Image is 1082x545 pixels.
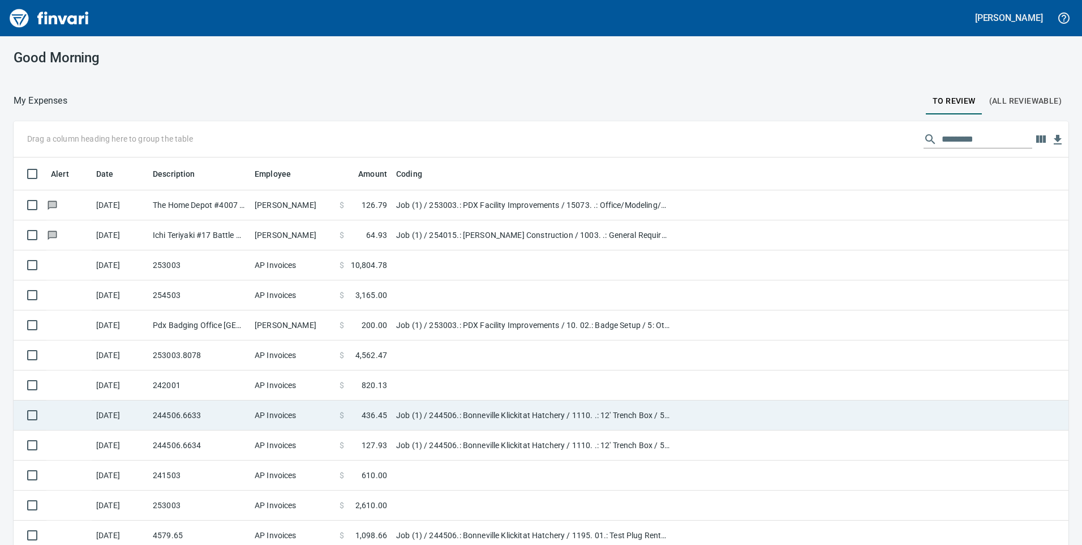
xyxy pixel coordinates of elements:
td: 253003 [148,491,250,521]
td: Job (1) / 253003.: PDX Facility Improvements / 15073. .: Office/Modeling/DTM / 5: Other [392,190,675,220]
td: [DATE] [92,461,148,491]
td: AP Invoices [250,280,335,310]
span: $ [340,530,344,541]
td: [DATE] [92,340,148,371]
td: [PERSON_NAME] [250,220,335,250]
span: 2,610.00 [355,500,387,511]
span: (All Reviewable) [989,94,1062,108]
td: Ichi Teriyaki #17 Battle Ground [GEOGRAPHIC_DATA] [148,220,250,250]
p: My Expenses [14,94,67,108]
td: 253003 [148,250,250,280]
td: [PERSON_NAME] [250,310,335,340]
span: 820.13 [362,380,387,391]
td: 241503 [148,461,250,491]
span: Coding [396,167,437,181]
td: AP Invoices [250,431,335,461]
td: [DATE] [92,280,148,310]
td: AP Invoices [250,461,335,491]
span: Alert [51,167,69,181]
span: Has messages [46,201,58,208]
span: 436.45 [362,410,387,421]
td: [DATE] [92,310,148,340]
span: 200.00 [362,320,387,331]
span: $ [340,320,344,331]
span: $ [340,410,344,421]
span: Amount [358,167,387,181]
td: AP Invoices [250,491,335,521]
span: $ [340,440,344,451]
span: Date [96,167,114,181]
span: 126.79 [362,199,387,211]
td: Job (1) / 254015.: [PERSON_NAME] Construction / 1003. .: General Requirements / 5: Other [392,220,675,250]
td: [DATE] [92,491,148,521]
td: 242001 [148,371,250,401]
span: Alert [51,167,84,181]
span: To Review [933,94,976,108]
span: Employee [255,167,291,181]
td: [DATE] [92,371,148,401]
span: $ [340,289,344,301]
span: $ [340,350,344,361]
td: 254503 [148,280,250,310]
span: $ [340,380,344,391]
td: 244506.6634 [148,431,250,461]
p: Drag a column heading here to group the table [27,133,193,144]
h3: Good Morning [14,50,347,66]
span: 64.93 [366,229,387,241]
td: Job (1) / 244506.: Bonneville Klickitat Hatchery / 1110. .: 12' Trench Box / 5: Other [392,431,675,461]
td: AP Invoices [250,371,335,401]
span: Coding [396,167,422,181]
span: 127.93 [362,440,387,451]
td: [DATE] [92,250,148,280]
span: Employee [255,167,306,181]
span: $ [340,500,344,511]
span: Date [96,167,128,181]
span: 610.00 [362,470,387,481]
td: Job (1) / 244506.: Bonneville Klickitat Hatchery / 1110. .: 12' Trench Box / 5: Other [392,401,675,431]
button: [PERSON_NAME] [972,9,1046,27]
img: Finvari [7,5,92,32]
span: 3,165.00 [355,289,387,301]
span: 1,098.66 [355,530,387,541]
td: Pdx Badging Office [GEOGRAPHIC_DATA] OR [148,310,250,340]
td: [PERSON_NAME] [250,190,335,220]
span: $ [340,199,344,211]
button: Choose columns to display [1032,131,1049,148]
span: $ [340,470,344,481]
td: [DATE] [92,220,148,250]
span: $ [340,259,344,271]
td: Job (1) / 253003.: PDX Facility Improvements / 10. 02.: Badge Setup / 5: Other [392,310,675,340]
td: AP Invoices [250,340,335,371]
span: $ [340,229,344,241]
span: Description [153,167,210,181]
td: 253003.8078 [148,340,250,371]
span: 4,562.47 [355,350,387,361]
h5: [PERSON_NAME] [975,12,1043,24]
span: Amount [344,167,387,181]
td: [DATE] [92,431,148,461]
span: Description [153,167,195,181]
td: The Home Depot #4007 [GEOGRAPHIC_DATA] OR [148,190,250,220]
td: 244506.6633 [148,401,250,431]
td: [DATE] [92,190,148,220]
span: 10,804.78 [351,259,387,271]
nav: breadcrumb [14,94,67,108]
td: AP Invoices [250,401,335,431]
td: AP Invoices [250,250,335,280]
span: Has messages [46,231,58,239]
td: [DATE] [92,401,148,431]
button: Download Table [1049,131,1066,148]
